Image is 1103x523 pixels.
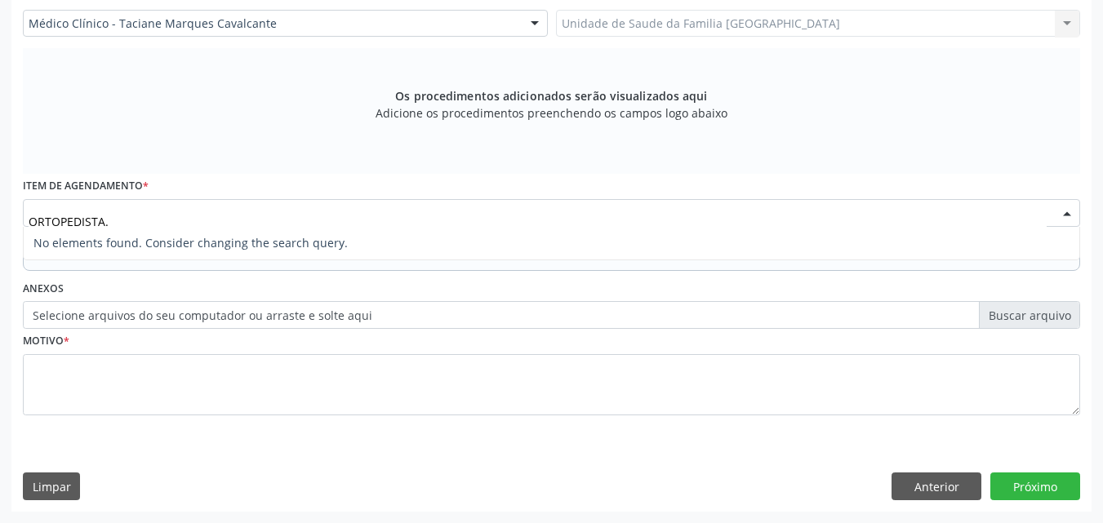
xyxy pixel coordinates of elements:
button: Limpar [23,472,80,500]
span: No elements found. Consider changing the search query. [24,227,1079,259]
input: Buscar por procedimento [29,205,1047,237]
span: Médico Clínico - Taciane Marques Cavalcante [29,16,514,32]
button: Anterior [892,472,981,500]
span: Os procedimentos adicionados serão visualizados aqui [395,87,707,104]
span: Adicione os procedimentos preenchendo os campos logo abaixo [376,104,727,122]
button: Próximo [990,472,1080,500]
label: Motivo [23,329,69,354]
label: Item de agendamento [23,174,149,199]
label: Anexos [23,277,64,302]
